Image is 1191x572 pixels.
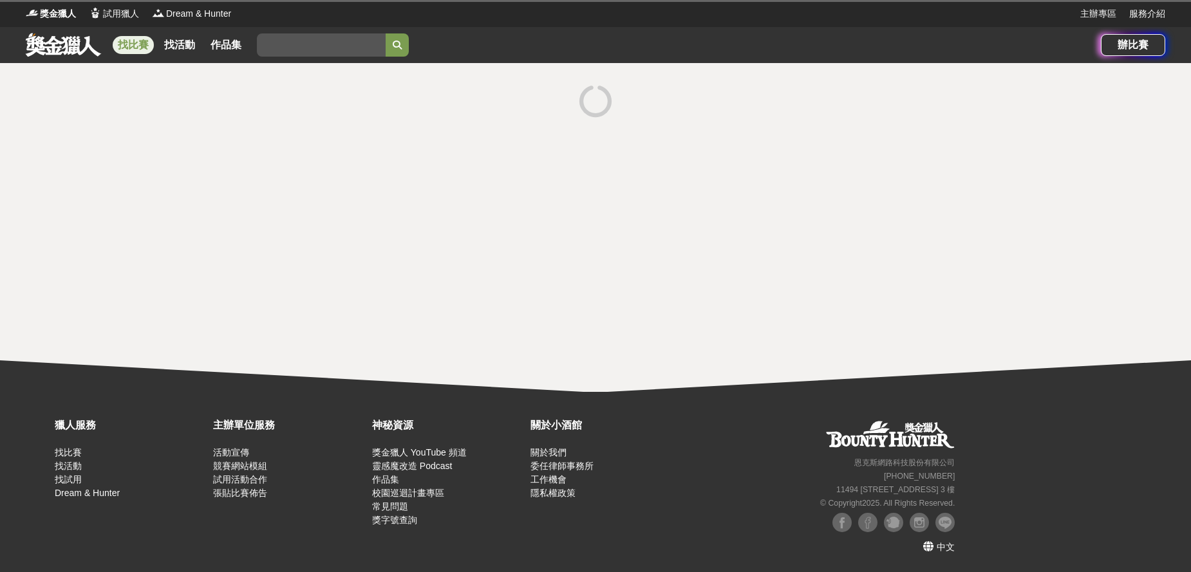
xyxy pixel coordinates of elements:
[1129,7,1165,21] a: 服務介紹
[530,474,567,484] a: 工作機會
[159,36,200,54] a: 找活動
[213,488,267,498] a: 張貼比賽佈告
[372,474,399,484] a: 作品集
[213,447,249,457] a: 活動宣傳
[937,542,955,552] span: 中文
[372,461,452,471] a: 靈感魔改造 Podcast
[372,488,444,498] a: 校園巡迴計畫專區
[26,6,39,19] img: Logo
[372,501,408,512] a: 常見問題
[854,458,955,467] small: 恩克斯網路科技股份有限公司
[1080,7,1116,21] a: 主辦專區
[836,485,955,494] small: 11494 [STREET_ADDRESS] 3 樓
[935,513,955,532] img: LINE
[884,472,955,481] small: [PHONE_NUMBER]
[26,7,76,21] a: Logo獎金獵人
[152,6,165,19] img: Logo
[530,447,567,457] a: 關於我們
[213,461,267,471] a: 競賽網站模組
[55,461,82,471] a: 找活動
[89,7,139,21] a: Logo試用獵人
[530,488,576,498] a: 隱私權政策
[884,513,903,532] img: Plurk
[832,513,852,532] img: Facebook
[530,461,594,471] a: 委任律師事務所
[858,513,877,532] img: Facebook
[1101,34,1165,56] a: 辦比賽
[372,447,467,457] a: 獎金獵人 YouTube 頻道
[910,513,929,532] img: Instagram
[152,7,231,21] a: LogoDream & Hunter
[55,418,207,433] div: 獵人服務
[89,6,102,19] img: Logo
[372,418,524,433] div: 神秘資源
[113,36,154,54] a: 找比賽
[55,488,120,498] a: Dream & Hunter
[103,7,139,21] span: 試用獵人
[55,447,82,457] a: 找比賽
[40,7,76,21] span: 獎金獵人
[213,418,365,433] div: 主辦單位服務
[213,474,267,484] a: 試用活動合作
[166,7,231,21] span: Dream & Hunter
[530,418,682,433] div: 關於小酒館
[205,36,247,54] a: 作品集
[820,499,955,508] small: © Copyright 2025 . All Rights Reserved.
[372,515,417,525] a: 獎字號查詢
[55,474,82,484] a: 找試用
